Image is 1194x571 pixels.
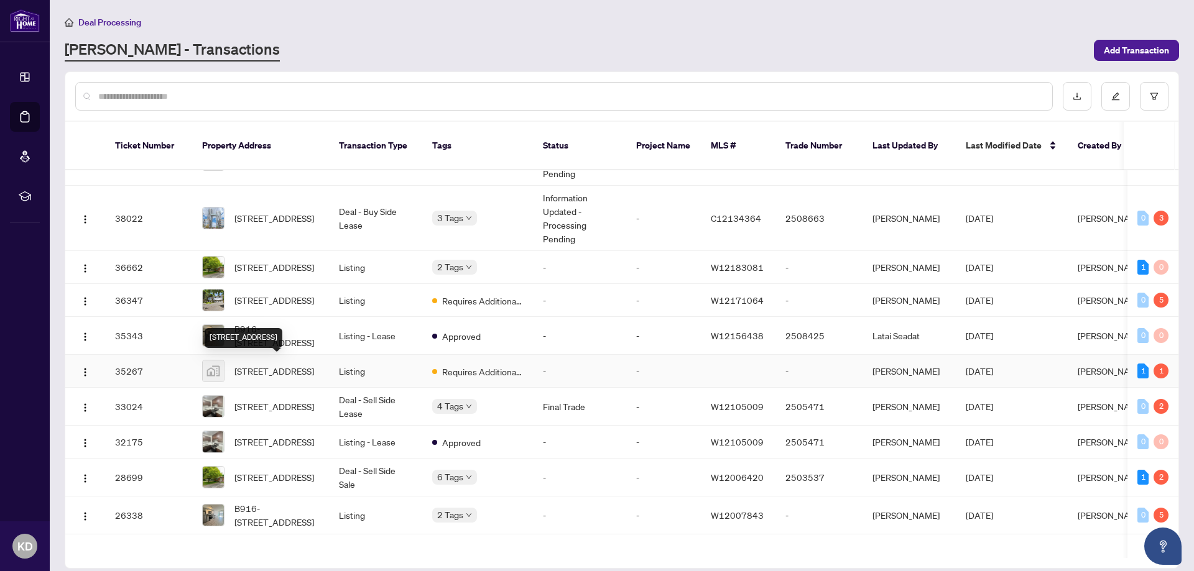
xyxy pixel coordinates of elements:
[203,208,224,229] img: thumbnail-img
[65,39,280,62] a: [PERSON_NAME] - Transactions
[78,17,141,28] span: Deal Processing
[1111,92,1120,101] span: edit
[775,186,863,251] td: 2508663
[711,330,764,341] span: W12156438
[1068,122,1142,170] th: Created By
[442,329,481,343] span: Approved
[863,355,956,388] td: [PERSON_NAME]
[966,401,993,412] span: [DATE]
[466,264,472,270] span: down
[533,496,626,534] td: -
[80,296,90,306] img: Logo
[105,459,192,496] td: 28699
[80,214,90,224] img: Logo
[711,212,761,224] span: C12134364
[966,472,993,483] span: [DATE]
[626,355,701,388] td: -
[626,284,701,317] td: -
[203,467,224,488] img: thumbnail-img
[533,186,626,251] td: Information Updated - Processing Pending
[1137,328,1149,343] div: 0
[966,295,993,306] span: [DATE]
[1078,330,1145,341] span: [PERSON_NAME]
[1078,365,1145,377] span: [PERSON_NAME]
[1154,434,1169,449] div: 0
[329,122,422,170] th: Transaction Type
[10,9,40,32] img: logo
[329,459,422,496] td: Deal - Sell Side Sale
[105,251,192,284] td: 36662
[863,459,956,496] td: [PERSON_NAME]
[775,122,863,170] th: Trade Number
[711,472,764,483] span: W12006420
[711,436,764,447] span: W12105009
[1154,293,1169,308] div: 5
[234,293,314,307] span: [STREET_ADDRESS]
[1154,399,1169,414] div: 2
[234,211,314,225] span: [STREET_ADDRESS]
[1078,401,1145,412] span: [PERSON_NAME]
[75,505,95,525] button: Logo
[966,365,993,377] span: [DATE]
[105,317,192,355] td: 35343
[80,403,90,413] img: Logo
[80,367,90,377] img: Logo
[966,139,1042,152] span: Last Modified Date
[1137,363,1149,378] div: 1
[775,388,863,426] td: 2505471
[234,322,319,349] span: B916-[STREET_ADDRESS]
[234,501,319,529] span: B916-[STREET_ADDRESS]
[711,262,764,273] span: W12183081
[1137,293,1149,308] div: 0
[626,459,701,496] td: -
[1078,509,1145,521] span: [PERSON_NAME]
[442,436,481,449] span: Approved
[437,508,463,522] span: 2 Tags
[105,186,192,251] td: 38022
[966,330,993,341] span: [DATE]
[863,388,956,426] td: [PERSON_NAME]
[75,432,95,452] button: Logo
[234,400,314,413] span: [STREET_ADDRESS]
[711,509,764,521] span: W12007843
[203,290,224,311] img: thumbnail-img
[234,470,314,484] span: [STREET_ADDRESS]
[105,284,192,317] td: 36347
[234,260,314,274] span: [STREET_ADDRESS]
[329,284,422,317] td: Listing
[966,262,993,273] span: [DATE]
[1078,262,1145,273] span: [PERSON_NAME]
[75,326,95,345] button: Logo
[775,284,863,317] td: -
[626,251,701,284] td: -
[1137,399,1149,414] div: 0
[626,186,701,251] td: -
[1150,92,1159,101] span: filter
[329,426,422,459] td: Listing - Lease
[203,396,224,417] img: thumbnail-img
[203,431,224,452] img: thumbnail-img
[1154,211,1169,226] div: 3
[203,360,224,381] img: thumbnail-img
[442,294,523,308] span: Requires Additional Docs
[105,122,192,170] th: Ticket Number
[466,215,472,221] span: down
[1137,470,1149,485] div: 1
[105,355,192,388] td: 35267
[437,470,463,484] span: 6 Tags
[1154,363,1169,378] div: 1
[1154,260,1169,275] div: 0
[437,399,463,413] span: 4 Tags
[1078,295,1145,306] span: [PERSON_NAME]
[863,122,956,170] th: Last Updated By
[1137,260,1149,275] div: 1
[1154,470,1169,485] div: 2
[626,388,701,426] td: -
[775,426,863,459] td: 2505471
[442,365,523,378] span: Requires Additional Docs
[466,512,472,518] span: down
[775,496,863,534] td: -
[80,438,90,448] img: Logo
[701,122,775,170] th: MLS #
[1078,436,1145,447] span: [PERSON_NAME]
